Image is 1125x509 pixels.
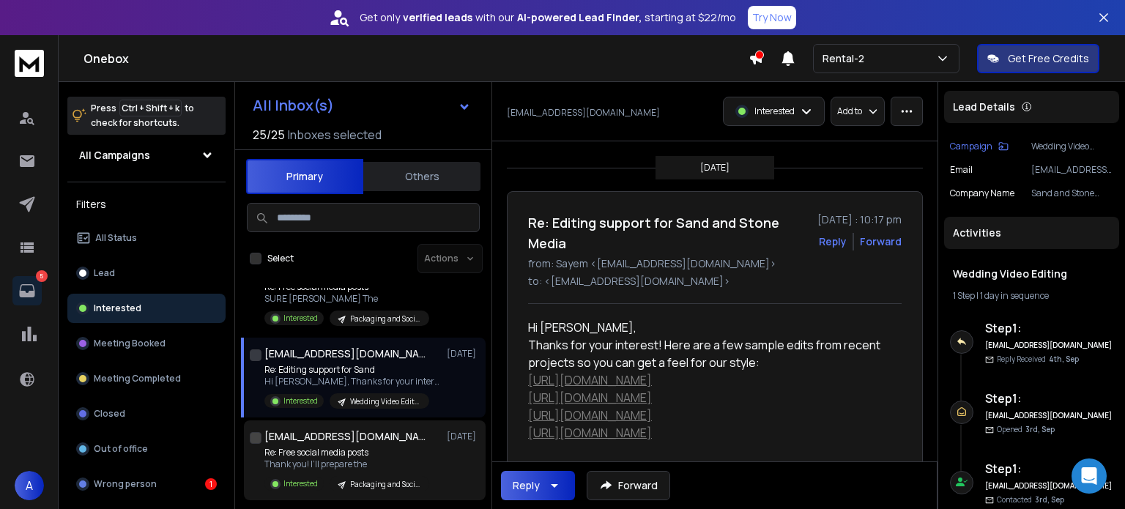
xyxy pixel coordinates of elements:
span: 1 Step [953,289,975,302]
p: Re: Editing support for Sand [264,364,440,376]
p: Wedding Video Editing [1031,141,1113,152]
button: Out of office [67,434,226,464]
h1: [EMAIL_ADDRESS][DOMAIN_NAME] [264,429,426,444]
button: Reply [501,471,575,500]
p: All Status [95,232,137,244]
p: Hi [PERSON_NAME], Thanks for your interest! [264,376,440,387]
img: logo [15,50,44,77]
button: Meeting Booked [67,329,226,358]
p: Interested [94,302,141,314]
p: Add to [837,105,862,117]
span: 3rd, Sep [1025,424,1055,434]
span: 3rd, Sep [1035,494,1064,505]
button: A [15,471,44,500]
div: Open Intercom Messenger [1072,458,1107,494]
p: Company Name [950,187,1014,199]
p: Rental-2 [823,51,870,66]
div: Activities [944,217,1119,249]
p: Interested [283,395,318,406]
a: [URL][DOMAIN_NAME] [528,407,652,423]
span: 4th, Sep [1049,354,1079,364]
span: Ctrl + Shift + k [119,100,182,116]
p: 5 [36,270,48,282]
p: Contacted [997,494,1064,505]
p: Sand and Stone Media [1031,187,1113,199]
button: Interested [67,294,226,323]
p: [EMAIL_ADDRESS][DOMAIN_NAME] [1031,164,1113,176]
p: [DATE] [447,348,480,360]
h1: All Inbox(s) [253,98,334,113]
p: Interested [283,478,318,489]
a: [URL][DOMAIN_NAME] [528,390,652,406]
p: [EMAIL_ADDRESS][DOMAIN_NAME] [507,107,660,119]
button: All Status [67,223,226,253]
p: Campaign [950,141,992,152]
p: Interested [754,105,795,117]
p: Lead [94,267,115,279]
h6: [EMAIL_ADDRESS][DOMAIN_NAME] [985,480,1113,491]
h1: Re: Editing support for Sand and Stone Media [528,212,809,253]
p: to: <[EMAIL_ADDRESS][DOMAIN_NAME]> [528,274,902,289]
button: All Inbox(s) [241,91,483,120]
p: Thank you! I’ll prepare the [264,458,429,470]
h1: [EMAIL_ADDRESS][DOMAIN_NAME] [264,346,426,361]
p: [DATE] [447,431,480,442]
p: from: Sayem <[EMAIL_ADDRESS][DOMAIN_NAME]> [528,256,902,271]
p: Email [950,164,973,176]
div: Forward [860,234,902,249]
button: Lead [67,259,226,288]
h1: Wedding Video Editing [953,267,1110,281]
p: Wrong person [94,478,157,490]
p: Meeting Booked [94,338,166,349]
button: Primary [246,159,363,194]
p: Lead Details [953,100,1015,114]
button: Campaign [950,141,1009,152]
div: Thanks for your interest! Here are a few sample edits from recent projects so you can get a feel ... [528,336,890,371]
p: Get Free Credits [1008,51,1089,66]
button: Closed [67,399,226,428]
p: Packaging and Social Media Design [350,313,420,324]
button: Forward [587,471,670,500]
div: Hi [PERSON_NAME], [528,319,890,336]
h6: [EMAIL_ADDRESS][DOMAIN_NAME] [985,410,1113,421]
span: 1 day in sequence [980,289,1049,302]
button: Try Now [748,6,796,29]
p: Re: Free social media posts [264,447,429,458]
div: | [953,290,1110,302]
button: Meeting Completed [67,364,226,393]
a: 5 [12,276,42,305]
p: Packaging and Social Media Design [350,479,420,490]
button: Wrong person1 [67,469,226,499]
p: Wedding Video Editing [350,396,420,407]
p: Opened [997,424,1055,435]
p: Meeting Completed [94,373,181,384]
p: Out of office [94,443,148,455]
p: Interested [283,313,318,324]
div: 1 [205,478,217,490]
span: 25 / 25 [253,126,285,144]
p: Get only with our starting at $22/mo [360,10,736,25]
h6: Step 1 : [985,460,1113,478]
button: All Campaigns [67,141,226,170]
button: Others [363,160,480,193]
strong: AI-powered Lead Finder, [517,10,642,25]
p: [DATE] : 10:17 pm [817,212,902,227]
div: Reply [513,478,540,493]
a: [URL][DOMAIN_NAME] [528,372,652,388]
h6: [EMAIL_ADDRESS][DOMAIN_NAME] [985,340,1113,351]
a: [URL][DOMAIN_NAME] [528,425,652,441]
h3: Filters [67,194,226,215]
button: Get Free Credits [977,44,1099,73]
h1: All Campaigns [79,148,150,163]
p: Reply Received [997,354,1079,365]
h6: Step 1 : [985,390,1113,407]
h3: Inboxes selected [288,126,382,144]
label: Select [267,253,294,264]
p: Try Now [752,10,792,25]
p: Press to check for shortcuts. [91,101,194,130]
h6: Step 1 : [985,319,1113,337]
p: [DATE] [700,162,729,174]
